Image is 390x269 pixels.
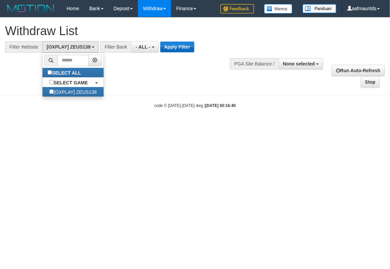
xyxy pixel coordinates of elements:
[5,41,42,53] div: Filter Website
[49,80,54,84] input: SELECT GAME
[42,41,99,53] button: [OXPLAY] ZEUS138
[131,41,159,53] button: - ALL -
[47,44,90,50] span: [OXPLAY] ZEUS138
[100,41,131,53] div: Filter Bank
[5,24,253,38] h1: Withdraw List
[264,4,292,14] img: Button%20Memo.svg
[49,89,54,94] input: [OXPLAY] ZEUS138
[48,70,52,75] input: SELECT ALL
[43,87,103,97] label: [OXPLAY] ZEUS138
[43,78,103,87] a: SELECT GAME
[230,58,278,70] div: PGA Site Balance /
[361,76,380,88] a: Stop
[220,4,254,14] img: Feedback.jpg
[303,4,336,13] img: panduan.png
[136,44,150,50] span: - ALL -
[54,80,88,85] b: SELECT GAME
[154,103,236,108] small: code © [DATE]-[DATE] dwg |
[205,103,236,108] strong: [DATE] 00:16:40
[279,58,324,70] button: None selected
[5,3,56,14] img: MOTION_logo.png
[160,42,194,52] button: Apply Filter
[283,61,315,66] span: None selected
[332,65,385,76] a: Run Auto-Refresh
[43,68,88,77] label: SELECT ALL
